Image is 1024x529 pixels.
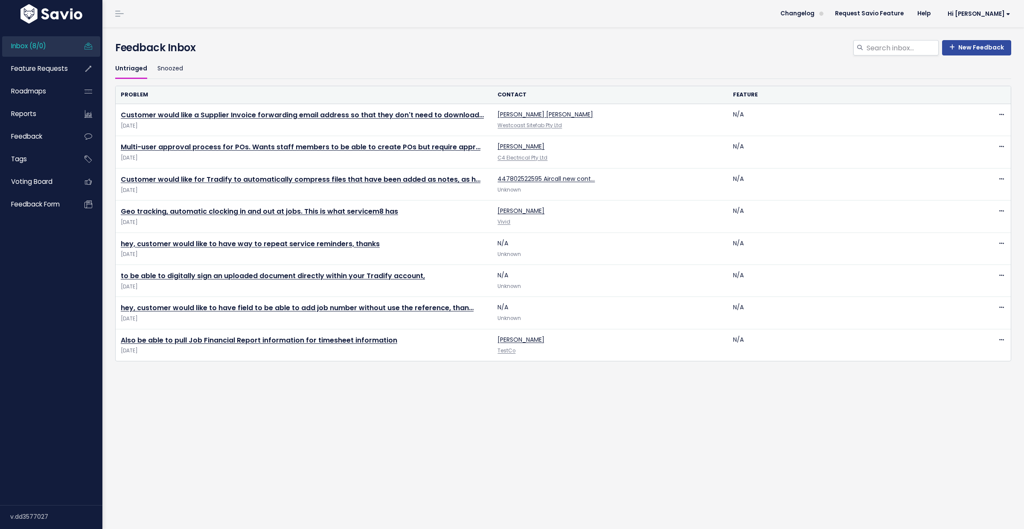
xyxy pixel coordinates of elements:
span: Hi [PERSON_NAME] [948,11,1010,17]
a: Help [911,7,937,20]
span: [DATE] [121,122,487,131]
th: Contact [492,86,728,104]
a: Inbox (8/0) [2,36,71,56]
span: Unknown [497,315,521,322]
td: N/A [492,297,728,329]
a: Vivid [497,218,510,225]
a: Customer would like for Tradify to automatically compress files that have been added as notes, as h… [121,174,480,184]
ul: Filter feature requests [115,59,1011,79]
a: Reports [2,104,71,124]
span: [DATE] [121,218,487,227]
a: [PERSON_NAME] [497,142,544,151]
a: TestCo [497,347,515,354]
a: to be able to digitally sign an uploaded document directly within your Tradify account, [121,271,425,281]
span: Unknown [497,283,521,290]
th: Feature [728,86,963,104]
span: Voting Board [11,177,52,186]
a: Multi-user approval process for POs. Wants staff members to be able to create POs but require appr… [121,142,480,152]
a: hey, customer would like to have field to be able to add job number without use the reference, than… [121,303,474,313]
span: Changelog [780,11,815,17]
a: Tags [2,149,71,169]
a: Request Savio Feature [828,7,911,20]
span: Reports [11,109,36,118]
a: hey, customer would like to have way to repeat service reminders, thanks [121,239,380,249]
a: C4 Electrical Pty Ltd [497,154,547,161]
a: Westcoast Sitefab Pty Ltd [497,122,562,129]
td: N/A [492,264,728,296]
a: Feedback form [2,195,71,214]
span: [DATE] [121,346,487,355]
a: Roadmaps [2,81,71,101]
a: New Feedback [942,40,1011,55]
a: Voting Board [2,172,71,192]
a: Untriaged [115,59,147,79]
span: Tags [11,154,27,163]
span: Feature Requests [11,64,68,73]
td: N/A [728,104,963,136]
td: N/A [728,201,963,233]
a: Customer would like a Supplier Invoice forwarding email address so that they don't need to download… [121,110,484,120]
td: N/A [728,329,963,361]
a: Hi [PERSON_NAME] [937,7,1017,20]
a: [PERSON_NAME] [497,335,544,344]
a: Also be able to pull Job Financial Report information for timesheet information [121,335,397,345]
span: Roadmaps [11,87,46,96]
div: v.dd3577027 [10,506,102,528]
a: [PERSON_NAME] [PERSON_NAME] [497,110,593,119]
span: Unknown [497,251,521,258]
td: N/A [492,233,728,264]
th: Problem [116,86,492,104]
span: Unknown [497,186,521,193]
td: N/A [728,136,963,168]
input: Search inbox... [866,40,939,55]
td: N/A [728,168,963,200]
span: Feedback form [11,200,60,209]
span: Inbox (8/0) [11,41,46,50]
a: Feedback [2,127,71,146]
span: Feedback [11,132,42,141]
span: [DATE] [121,250,487,259]
h4: Feedback Inbox [115,40,1011,55]
a: [PERSON_NAME] [497,206,544,215]
img: logo-white.9d6f32f41409.svg [18,4,84,23]
span: [DATE] [121,282,487,291]
a: 447802522595 Aircall new cont… [497,174,595,183]
a: Feature Requests [2,59,71,78]
td: N/A [728,297,963,329]
span: [DATE] [121,314,487,323]
a: Geo tracking, automatic clocking in and out at jobs. This is what servicem8 has [121,206,398,216]
span: [DATE] [121,186,487,195]
a: Snoozed [157,59,183,79]
td: N/A [728,233,963,264]
td: N/A [728,264,963,296]
span: [DATE] [121,154,487,163]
